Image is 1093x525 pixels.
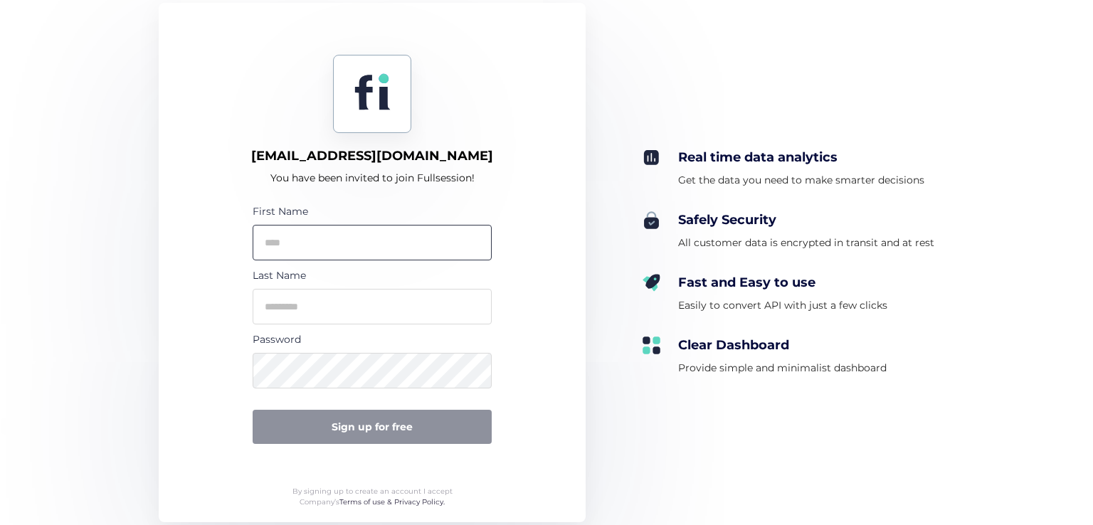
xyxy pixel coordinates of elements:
div: [EMAIL_ADDRESS][DOMAIN_NAME] [251,147,493,164]
button: Sign up for free [253,410,492,444]
div: Provide simple and minimalist dashboard [678,359,887,376]
div: By signing up to create an account I accept Company’s [280,486,465,508]
div: Last Name [253,267,492,283]
div: Password [253,332,492,347]
div: First Name [253,203,492,219]
div: Fast and Easy to use [678,274,887,291]
div: Safely Security [678,211,934,228]
a: Terms of use & Privacy Policy. [339,497,445,507]
div: Get the data you need to make smarter decisions [678,171,924,189]
div: All customer data is encrypted in transit and at rest [678,234,934,251]
div: Real time data analytics [678,149,924,166]
div: You have been invited to join Fullsession! [270,169,475,186]
div: Easily to convert API with just a few clicks [678,297,887,314]
div: Clear Dashboard [678,336,887,354]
